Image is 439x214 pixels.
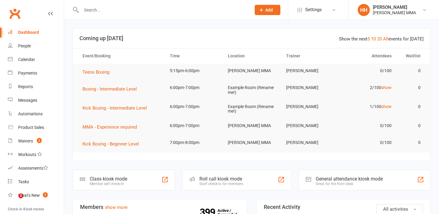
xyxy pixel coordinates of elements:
div: Staff check-in for members [199,182,243,186]
a: Messages [8,94,64,107]
a: What's New1 [8,189,64,202]
a: All [383,36,389,42]
a: show [381,85,392,90]
input: Search... [79,6,247,14]
a: Clubworx [7,6,22,21]
span: Settings [305,3,322,17]
a: Reports [8,80,64,94]
div: Show the next events for [DATE] [339,35,424,43]
div: Class kiosk mode [90,176,127,182]
button: Boxing - Intermediate Level [82,85,141,93]
td: 7:00pm-8:00pm [164,136,223,150]
td: [PERSON_NAME] [281,136,339,150]
td: 0/100 [339,119,397,133]
h3: Members [80,204,240,210]
td: [PERSON_NAME] MMA [222,136,281,150]
button: Kick Boxing - Intermediate Level [82,104,151,112]
a: Workouts [8,148,64,161]
div: Workouts [18,152,36,157]
span: Kick Boxing - Intermediate Level [82,105,147,111]
span: Add [265,8,273,12]
a: Payments [8,66,64,80]
div: Dashboard [18,30,39,35]
a: Calendar [8,53,64,66]
span: 2 [18,193,23,198]
td: 0 [397,119,426,133]
button: Add [255,5,280,15]
td: 0/100 [339,64,397,78]
td: [PERSON_NAME] MMA [222,64,281,78]
td: 1/100 [339,100,397,114]
div: HH [358,4,370,16]
div: Reports [18,84,33,89]
div: Member self check-in [90,182,127,186]
div: Waivers [18,139,33,143]
div: [PERSON_NAME] MMA [373,10,416,15]
td: 6:00pm-7:00pm [164,100,223,114]
th: Trainer [281,48,339,64]
td: Example Room (Rename me!) [222,81,281,100]
span: Teens Boxing [82,69,109,75]
a: 10 [371,36,376,42]
div: Tasks [18,179,29,184]
div: What's New [18,193,40,198]
a: show [381,104,392,109]
td: [PERSON_NAME] [281,119,339,133]
td: 2/100 [339,81,397,95]
div: People [18,43,31,48]
a: Assessments [8,161,64,175]
div: Messages [18,98,37,103]
h3: Recent Activity [264,204,423,210]
td: [PERSON_NAME] [281,64,339,78]
button: MMA - Experience required [82,123,141,131]
td: 0 [397,136,426,150]
span: Kick Boxing - Beginner Level [82,141,139,147]
span: All activities [383,206,408,212]
td: 0 [397,81,426,95]
td: 6:00pm-7:00pm [164,119,223,133]
button: Kick Boxing - Beginner Level [82,140,143,148]
div: Payments [18,71,37,75]
span: 2 [37,138,42,143]
span: 1 [43,192,48,197]
a: 5 [367,36,370,42]
td: [PERSON_NAME] [281,100,339,114]
th: Event/Booking [77,48,164,64]
a: Automations [8,107,64,121]
td: 0 [397,100,426,114]
span: MMA - Experience required [82,124,137,130]
a: Dashboard [8,26,64,39]
td: 0 [397,64,426,78]
button: Teens Boxing [82,69,114,76]
div: [PERSON_NAME] [373,5,416,10]
td: [PERSON_NAME] MMA [222,119,281,133]
td: 0/100 [339,136,397,150]
td: [PERSON_NAME] [281,81,339,95]
a: Product Sales [8,121,64,134]
div: Automations [18,111,43,116]
th: Location [222,48,281,64]
h3: Coming up [DATE] [79,35,424,41]
td: 6:00pm-7:00pm [164,81,223,95]
a: show more [105,205,128,210]
div: Product Sales [18,125,44,130]
div: Great for the front desk [316,182,383,186]
div: Calendar [18,57,35,62]
div: Roll call kiosk mode [199,176,243,182]
td: 5:15pm-6:00pm [164,64,223,78]
a: Waivers 2 [8,134,64,148]
th: Attendees [339,48,397,64]
iframe: Intercom live chat [6,193,21,208]
span: Boxing - Intermediate Level [82,86,137,92]
a: People [8,39,64,53]
a: 20 [377,36,382,42]
a: Tasks [8,175,64,189]
div: Assessments [18,166,48,171]
td: Example Room (Rename me!) [222,100,281,119]
div: General attendance kiosk mode [316,176,383,182]
th: Time [164,48,223,64]
th: Waitlist [397,48,426,64]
